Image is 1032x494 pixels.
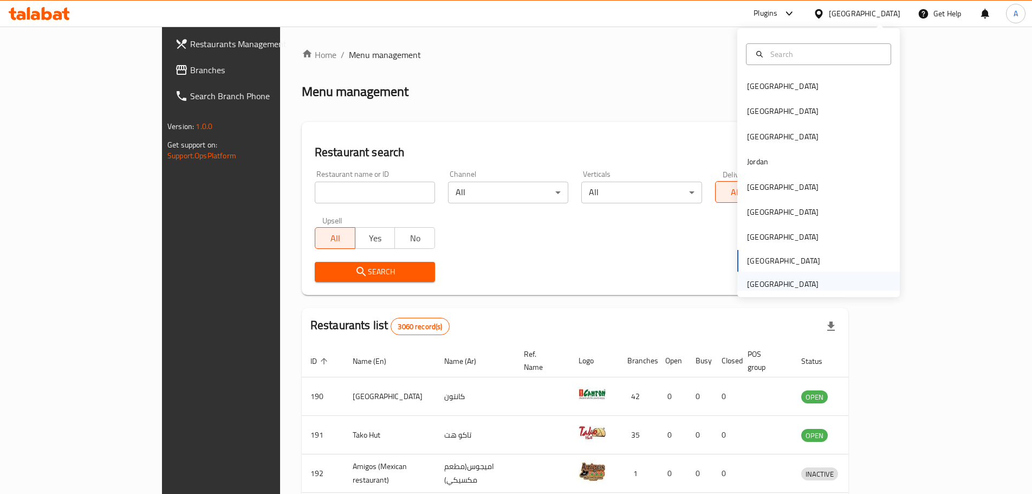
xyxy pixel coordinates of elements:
[687,454,713,493] td: 0
[344,416,436,454] td: Tako Hut
[657,454,687,493] td: 0
[747,156,768,168] div: Jordan
[801,390,828,403] div: OPEN
[167,119,194,133] span: Version:
[448,182,568,203] div: All
[302,48,848,61] nav: breadcrumb
[829,8,900,20] div: [GEOGRAPHIC_DATA]
[436,377,515,416] td: كانتون
[315,262,435,282] button: Search
[747,105,819,117] div: [GEOGRAPHIC_DATA]
[747,131,819,143] div: [GEOGRAPHIC_DATA]
[766,48,884,60] input: Search
[801,429,828,442] span: OPEN
[747,206,819,218] div: [GEOGRAPHIC_DATA]
[310,317,450,335] h2: Restaurants list
[720,184,751,200] span: All
[619,377,657,416] td: 42
[399,230,431,246] span: No
[166,83,334,109] a: Search Branch Phone
[657,416,687,454] td: 0
[524,348,557,374] span: Ref. Name
[436,416,515,454] td: تاكو هت
[355,227,395,249] button: Yes
[391,322,449,332] span: 3060 record(s)
[579,458,606,485] img: Amigos (Mexican restaurant)
[801,468,838,480] span: INACTIVE
[801,467,838,480] div: INACTIVE
[349,48,421,61] span: Menu management
[713,344,739,377] th: Closed
[196,119,212,133] span: 1.0.0
[302,83,408,100] h2: Menu management
[323,265,426,279] span: Search
[579,419,606,446] img: Tako Hut
[747,80,819,92] div: [GEOGRAPHIC_DATA]
[344,454,436,493] td: Amigos (Mexican restaurant)
[713,416,739,454] td: 0
[619,344,657,377] th: Branches
[315,227,355,249] button: All
[747,181,819,193] div: [GEOGRAPHIC_DATA]
[166,31,334,57] a: Restaurants Management
[818,313,844,339] div: Export file
[190,63,326,76] span: Branches
[166,57,334,83] a: Branches
[754,7,777,20] div: Plugins
[747,278,819,290] div: [GEOGRAPHIC_DATA]
[315,182,435,203] input: Search for restaurant name or ID..
[687,344,713,377] th: Busy
[801,355,836,368] span: Status
[315,144,835,161] h2: Restaurant search
[394,227,435,249] button: No
[748,348,780,374] span: POS group
[167,149,236,163] a: Support.OpsPlatform
[190,89,326,102] span: Search Branch Phone
[353,355,400,368] span: Name (En)
[391,318,449,335] div: Total records count
[687,416,713,454] td: 0
[723,170,750,178] label: Delivery
[190,37,326,50] span: Restaurants Management
[344,377,436,416] td: [GEOGRAPHIC_DATA]
[657,344,687,377] th: Open
[619,454,657,493] td: 1
[167,138,217,152] span: Get support on:
[747,231,819,243] div: [GEOGRAPHIC_DATA]
[310,355,331,368] span: ID
[360,230,391,246] span: Yes
[341,48,345,61] li: /
[322,216,342,224] label: Upsell
[687,377,713,416] td: 0
[657,377,687,416] td: 0
[581,182,702,203] div: All
[320,230,351,246] span: All
[436,454,515,493] td: اميجوس(مطعم مكسيكي)
[619,416,657,454] td: 35
[801,391,828,403] span: OPEN
[444,355,490,368] span: Name (Ar)
[579,381,606,408] img: Canton
[713,377,739,416] td: 0
[1014,8,1018,20] span: A
[570,344,619,377] th: Logo
[713,454,739,493] td: 0
[715,181,756,203] button: All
